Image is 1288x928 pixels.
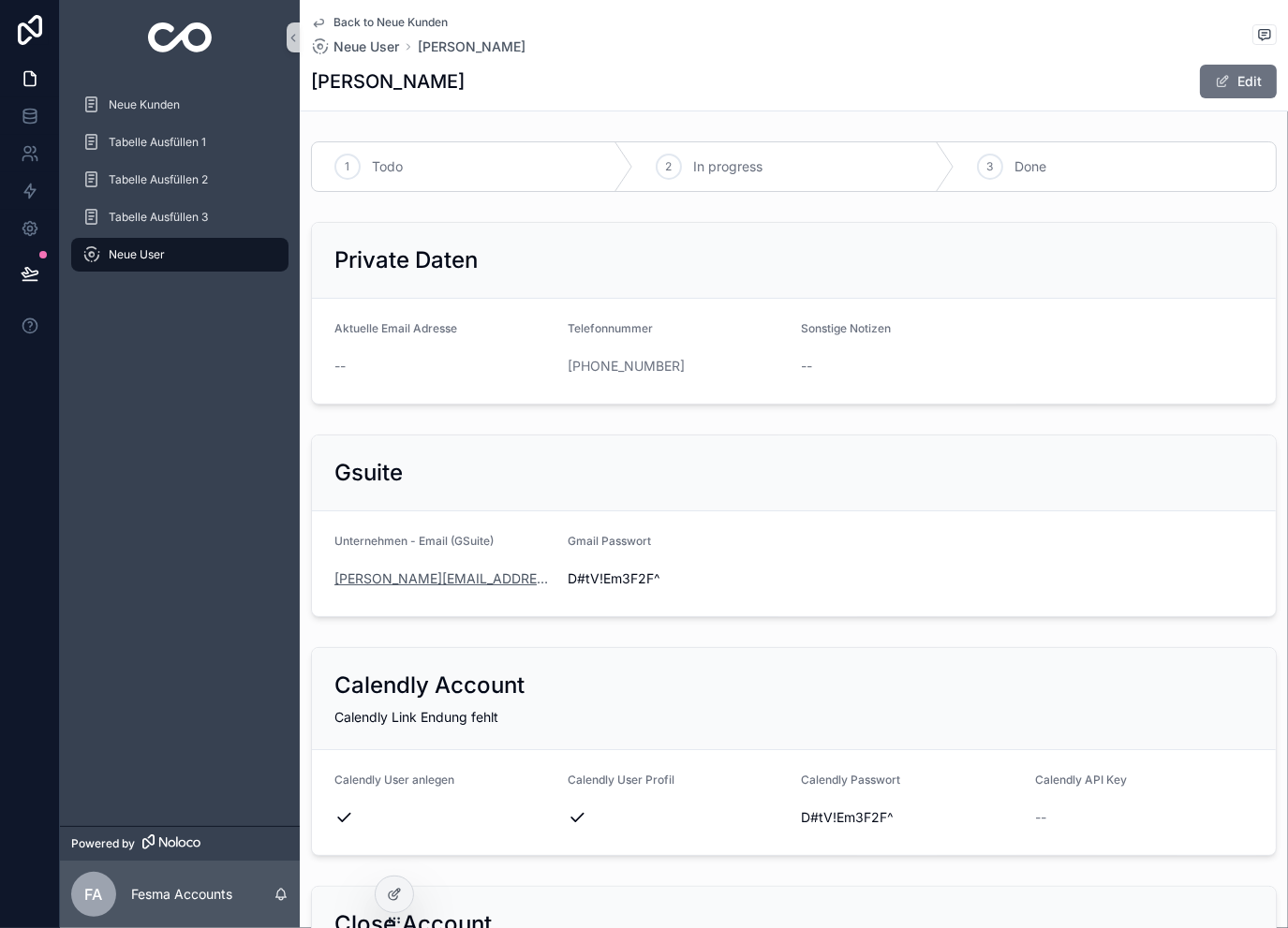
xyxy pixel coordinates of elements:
[802,773,901,787] span: Calendly Passwort
[311,68,465,95] h1: [PERSON_NAME]
[1200,65,1277,98] button: Edit
[71,200,289,234] a: Tabelle Ausfüllen 3
[666,159,673,174] span: 2
[148,22,213,52] img: App logo
[1035,773,1127,787] span: Calendly API Key
[568,569,786,588] span: D#tV!Em3F2F^
[109,97,180,112] span: Neue Kunden
[334,709,498,725] span: Calendly Link Endung fehlt
[333,15,448,30] span: Back to Neue Kunden
[987,159,994,174] span: 3
[693,157,762,176] span: In progress
[346,159,350,174] span: 1
[334,458,403,488] h2: Gsuite
[109,210,208,225] span: Tabelle Ausfüllen 3
[568,321,653,335] span: Telefonnummer
[334,569,553,588] a: [PERSON_NAME][EMAIL_ADDRESS][DOMAIN_NAME]
[1014,157,1046,176] span: Done
[334,357,346,376] span: --
[334,534,494,548] span: Unternehmen - Email (GSuite)
[372,157,403,176] span: Todo
[334,245,478,275] h2: Private Daten
[85,883,103,906] span: FA
[71,163,289,197] a: Tabelle Ausfüllen 2
[71,836,135,851] span: Powered by
[71,238,289,272] a: Neue User
[60,826,300,861] a: Powered by
[60,75,300,296] div: scrollable content
[109,135,206,150] span: Tabelle Ausfüllen 1
[1035,808,1046,827] span: --
[334,773,454,787] span: Calendly User anlegen
[333,37,399,56] span: Neue User
[71,125,289,159] a: Tabelle Ausfüllen 1
[802,808,1020,827] span: D#tV!Em3F2F^
[334,670,525,700] h2: Calendly Account
[334,321,457,335] span: Aktuelle Email Adresse
[311,15,448,30] a: Back to Neue Kunden
[311,37,399,56] a: Neue User
[568,773,674,787] span: Calendly User Profil
[131,885,232,904] p: Fesma Accounts
[802,357,813,376] span: --
[109,172,208,187] span: Tabelle Ausfüllen 2
[568,534,651,548] span: Gmail Passwort
[418,37,526,56] a: [PERSON_NAME]
[109,247,165,262] span: Neue User
[802,321,892,335] span: Sonstige Notizen
[568,357,685,376] a: [PHONE_NUMBER]
[71,88,289,122] a: Neue Kunden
